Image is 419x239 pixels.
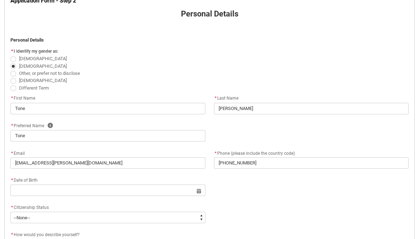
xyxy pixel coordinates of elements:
[19,71,80,76] span: Other, or prefer not to disclose
[10,149,28,157] label: Email
[10,123,44,128] span: Preferred Name
[10,96,35,101] span: First Name
[11,123,13,128] abbr: required
[11,49,13,54] abbr: required
[11,205,13,210] abbr: required
[11,232,13,237] abbr: required
[215,151,217,156] abbr: required
[14,205,49,210] span: Citizenship Status
[19,56,67,61] span: [DEMOGRAPHIC_DATA]
[10,178,38,183] span: Date of Birth
[14,232,80,237] span: How would you describe yourself?
[11,96,13,101] abbr: required
[14,49,58,54] span: I identify my gender as:
[214,157,409,169] input: +61 400 000 000
[10,37,44,43] strong: Personal Details
[19,63,67,69] span: [DEMOGRAPHIC_DATA]
[19,78,67,83] span: [DEMOGRAPHIC_DATA]
[10,157,205,169] input: you@example.com
[11,178,13,183] abbr: required
[214,96,238,101] span: Last Name
[215,96,217,101] abbr: required
[181,9,238,18] strong: Personal Details
[214,149,298,157] label: Phone (please include the country code)
[11,151,13,156] abbr: required
[19,85,49,91] span: Different Term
